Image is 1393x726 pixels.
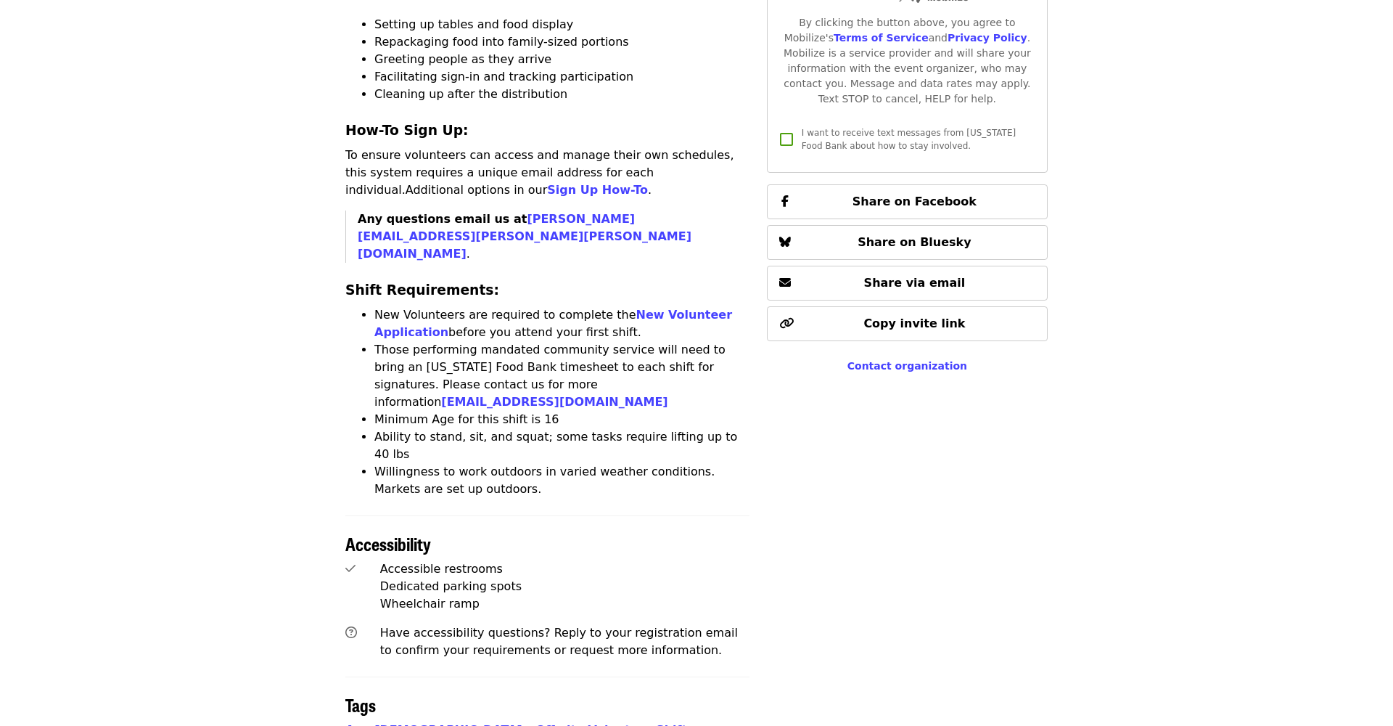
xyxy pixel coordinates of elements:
[345,531,431,556] span: Accessibility
[358,212,691,261] strong: Any questions email us at
[380,595,749,613] div: Wheelchair ramp
[834,32,929,44] a: Terms of Service
[345,562,356,576] i: check icon
[345,147,749,199] p: To ensure volunteers can access and manage their own schedules, this system requires a unique ema...
[358,212,691,261] a: [PERSON_NAME][EMAIL_ADDRESS][PERSON_NAME][PERSON_NAME][DOMAIN_NAME]
[374,341,749,411] li: Those performing mandated community service will need to bring an [US_STATE] Food Bank timesheet ...
[767,266,1048,301] button: Share via email
[864,276,966,290] span: Share via email
[802,128,1016,151] span: I want to receive text messages from [US_STATE] Food Bank about how to stay involved.
[374,51,749,68] li: Greeting people as they arrive
[863,317,965,330] span: Copy invite link
[380,578,749,595] div: Dedicated parking spots
[345,692,376,717] span: Tags
[345,626,357,640] i: question-circle icon
[547,183,648,197] a: Sign Up How-To
[767,306,1048,341] button: Copy invite link
[374,306,749,341] li: New Volunteers are required to complete the before you attend your first shift.
[767,184,1048,219] button: Share on Facebook
[441,395,667,409] a: [EMAIL_ADDRESS][DOMAIN_NAME]
[374,16,749,33] li: Setting up tables and food display
[374,411,749,428] li: Minimum Age for this shift is 16
[374,86,749,103] li: Cleaning up after the distribution
[779,15,1035,107] div: By clicking the button above, you agree to Mobilize's and . Mobilize is a service provider and wi...
[852,195,977,208] span: Share on Facebook
[345,280,749,301] h3: Shift Requirements:
[767,225,1048,260] button: Share on Bluesky
[374,463,749,498] li: Willingness to work outdoors in varied weather conditions. Markets are set up outdoors.
[374,33,749,51] li: Repackaging food into family-sized portions
[380,626,738,657] span: Have accessibility questions? Reply to your registration email to confirm your requirements or re...
[345,123,469,138] strong: How-To Sign Up:
[380,560,749,578] div: Accessible restrooms
[847,360,967,372] a: Contact organization
[358,211,749,263] p: .
[948,32,1027,44] a: Privacy Policy
[858,235,971,249] span: Share on Bluesky
[374,68,749,86] li: Facilitating sign-in and tracking participation
[374,428,749,463] li: Ability to stand, sit, and squat; some tasks require lifting up to 40 lbs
